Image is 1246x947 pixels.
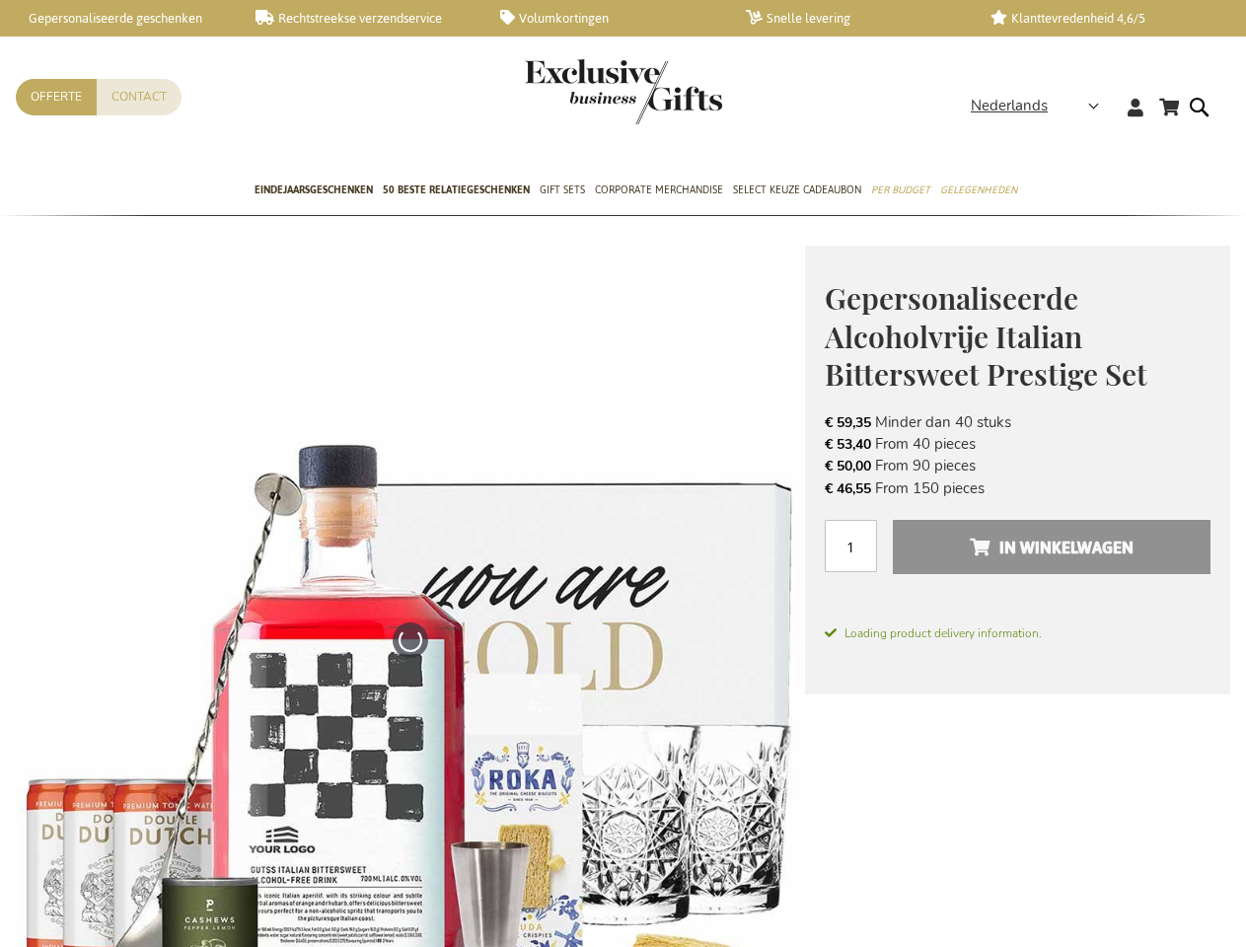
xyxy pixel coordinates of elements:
a: Klanttevredenheid 4,6/5 [990,10,1205,27]
li: From 150 pieces [825,477,1210,499]
a: Offerte [16,79,97,115]
a: 50 beste relatiegeschenken [383,167,530,216]
span: Gelegenheden [940,180,1017,200]
span: € 46,55 [825,479,871,498]
a: Select Keuze Cadeaubon [733,167,861,216]
a: store logo [525,59,623,124]
img: Exclusive Business gifts logo [525,59,722,124]
input: Aantal [825,520,877,572]
span: € 50,00 [825,457,871,475]
span: Select Keuze Cadeaubon [733,180,861,200]
a: Eindejaarsgeschenken [255,167,373,216]
li: Minder dan 40 stuks [825,411,1210,433]
span: Gepersonaliseerde Alcoholvrije Italian Bittersweet Prestige Set [825,278,1147,394]
span: € 53,40 [825,435,871,454]
a: Per Budget [871,167,930,216]
a: Snelle levering [746,10,960,27]
a: Corporate Merchandise [595,167,723,216]
li: From 40 pieces [825,433,1210,455]
a: Volumkortingen [500,10,714,27]
span: Per Budget [871,180,930,200]
span: Corporate Merchandise [595,180,723,200]
a: Contact [97,79,182,115]
span: Loading product delivery information. [825,624,1210,642]
span: Nederlands [971,95,1048,117]
a: Gepersonaliseerde geschenken [10,10,224,27]
span: Eindejaarsgeschenken [255,180,373,200]
span: € 59,35 [825,413,871,432]
a: Gelegenheden [940,167,1017,216]
li: From 90 pieces [825,455,1210,476]
a: Rechtstreekse verzendservice [256,10,470,27]
a: Gift Sets [540,167,585,216]
span: Gift Sets [540,180,585,200]
span: 50 beste relatiegeschenken [383,180,530,200]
